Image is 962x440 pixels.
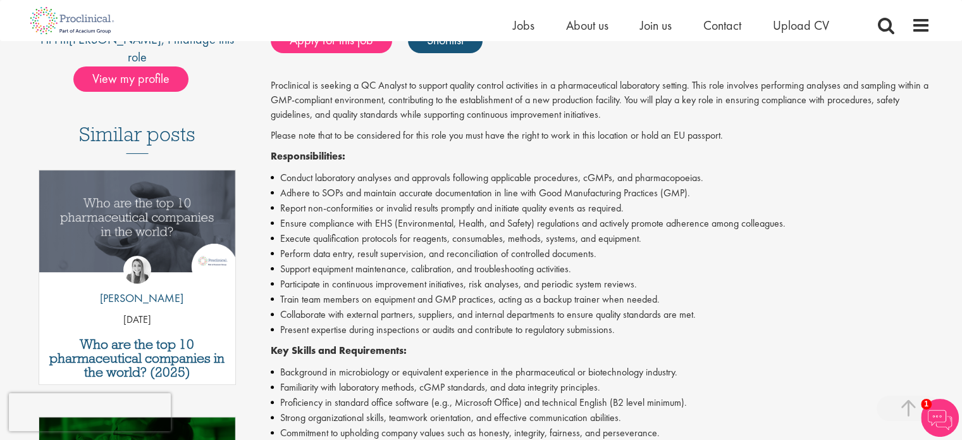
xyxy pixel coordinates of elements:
li: Participate in continuous improvement initiatives, risk analyses, and periodic system reviews. [271,277,930,292]
strong: Responsibilities: [271,149,345,163]
a: Upload CV [773,17,829,34]
span: 1 [921,399,932,410]
a: Hannah Burke [PERSON_NAME] [90,256,183,313]
li: Support equipment maintenance, calibration, and troubleshooting activities. [271,261,930,277]
li: Adhere to SOPs and maintain accurate documentation in line with Good Manufacturing Practices (GMP). [271,185,930,201]
h3: Similar posts [79,123,195,154]
img: Chatbot [921,399,959,437]
span: View my profile [73,66,188,92]
a: Contact [703,17,741,34]
a: [PERSON_NAME] [69,31,161,47]
li: Present expertise during inspections or audits and contribute to regulatory submissions. [271,322,930,337]
strong: Key Skills and Requirements: [271,344,407,357]
div: Hi I'm , I manage this role [32,30,243,66]
a: About us [566,17,608,34]
p: Please note that to be considered for this role you must have the right to work in this location ... [271,129,930,143]
li: Background in microbiology or equivalent experience in the pharmaceutical or biotechnology industry. [271,365,930,380]
p: [PERSON_NAME] [90,290,183,306]
a: View my profile [73,69,201,85]
li: Strong organizational skills, teamwork orientation, and effective communication abilities. [271,410,930,425]
li: Perform data entry, result supervision, and reconciliation of controlled documents. [271,246,930,261]
iframe: reCAPTCHA [9,393,171,431]
a: Join us [640,17,672,34]
li: Familiarity with laboratory methods, cGMP standards, and data integrity principles. [271,380,930,395]
a: Jobs [513,17,534,34]
li: Collaborate with external partners, suppliers, and internal departments to ensure quality standar... [271,307,930,322]
p: Proclinical is seeking a QC Analyst to support quality control activities in a pharmaceutical lab... [271,79,930,122]
li: Proficiency in standard office software (e.g., Microsoft Office) and technical English (B2 level ... [271,395,930,410]
li: Train team members on equipment and GMP practices, acting as a backup trainer when needed. [271,292,930,307]
img: Top 10 pharmaceutical companies in the world 2025 [39,170,236,272]
a: Link to a post [39,170,236,282]
li: Execute qualification protocols for reagents, consumables, methods, systems, and equipment. [271,231,930,246]
li: Ensure compliance with EHS (Environmental, Health, and Safety) regulations and actively promote a... [271,216,930,231]
li: Report non-conformities or invalid results promptly and initiate quality events as required. [271,201,930,216]
li: Conduct laboratory analyses and approvals following applicable procedures, cGMPs, and pharmacopoe... [271,170,930,185]
img: Hannah Burke [123,256,151,284]
p: [DATE] [39,313,236,327]
a: Who are the top 10 pharmaceutical companies in the world? (2025) [46,337,230,379]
